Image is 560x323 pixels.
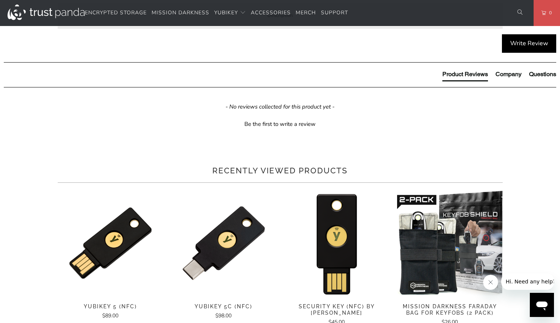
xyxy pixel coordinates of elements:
img: Trust Panda Australia [8,5,85,20]
a: YubiKey 5C (NFC) $98.00 [171,303,276,320]
h2: Recently viewed products [58,165,503,177]
span: Mission Darkness [152,9,209,16]
div: Company [496,70,522,78]
iframe: Close message [483,275,498,290]
a: Support [321,4,348,22]
span: Support [321,9,348,16]
iframe: Button to launch messaging window [530,293,554,317]
span: Merch [296,9,316,16]
a: Encrypted Storage [85,4,147,22]
span: YubiKey 5 (NFC) [58,303,163,310]
a: Accessories [251,4,291,22]
iframe: Message from company [501,273,554,290]
span: Accessories [251,9,291,16]
span: Security Key (NFC) by [PERSON_NAME] [284,303,390,316]
div: Product Reviews [442,70,488,78]
div: Write Review [502,34,556,53]
nav: Translation missing: en.navigation.header.main_nav [85,4,348,22]
summary: YubiKey [214,4,246,22]
em: - No reviews collected for this product yet - [226,103,334,111]
a: YubiKey 5 (NFC) $89.00 [58,303,163,320]
span: Hi. Need any help? [5,5,54,11]
div: Be the first to write a review [4,118,556,128]
span: 0 [546,9,552,17]
a: Merch [296,4,316,22]
span: YubiKey 5C (NFC) [171,303,276,310]
span: $89.00 [102,312,118,319]
div: Questions [529,70,556,78]
span: $98.00 [215,312,232,319]
div: Reviews Tabs [442,70,556,85]
span: YubiKey [214,9,238,16]
div: Be the first to write a review [244,120,316,128]
span: Encrypted Storage [85,9,147,16]
span: Mission Darkness Faraday Bag for Keyfobs (2 pack) [397,303,503,316]
a: Mission Darkness [152,4,209,22]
